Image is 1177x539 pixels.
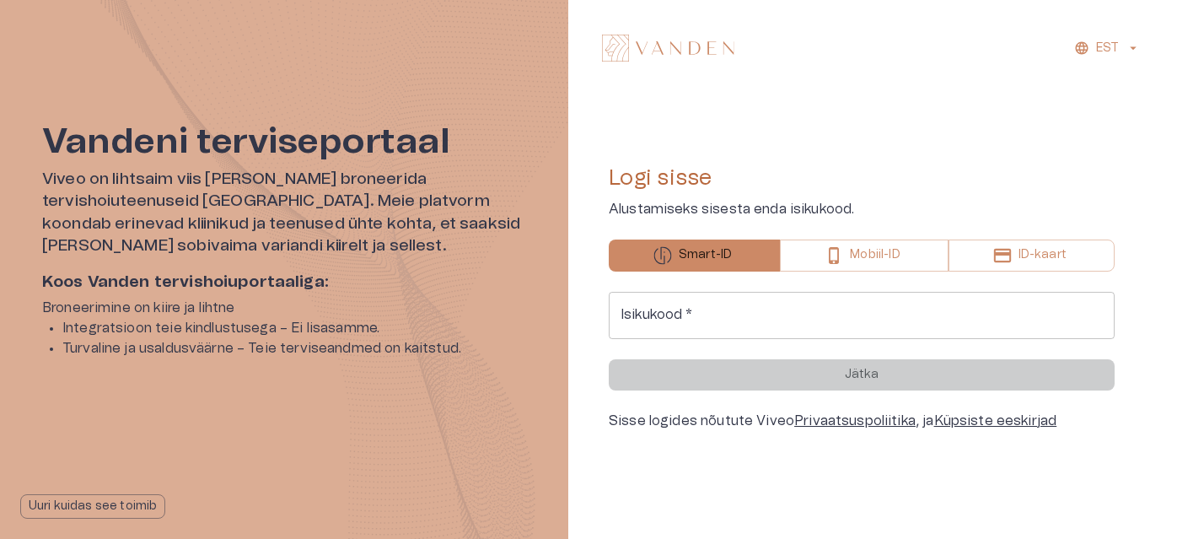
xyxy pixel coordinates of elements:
font: Alustamiseks sisesta enda isikukood. [609,202,854,216]
button: Mobiil-ID [780,240,948,272]
font: Logi sisse [609,167,712,189]
font: EST [1096,42,1119,54]
iframe: Help widget launcher [1045,462,1177,509]
font: Uuri kuidas see toimib [29,500,157,512]
button: Smart-ID [609,240,780,272]
font: , ja [916,414,934,428]
a: Küpsiste eeskirjad [934,414,1057,428]
font: ID-kaart [1018,249,1067,261]
button: Uuri kuidas see toimib [20,494,165,519]
a: Privaatsuspoliitika [794,414,916,428]
button: EST [1072,36,1143,61]
button: ID-kaart [949,240,1115,272]
font: Sisse logides nõutute Viveo [609,414,794,428]
img: Vandeni logo [602,35,734,62]
font: Mobiil-ID [850,249,900,261]
font: Smart-ID [679,249,732,261]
